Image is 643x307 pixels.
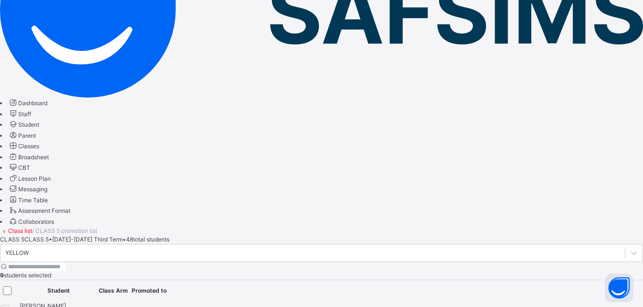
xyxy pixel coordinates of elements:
a: Time Table [8,197,48,204]
a: Student [8,121,39,128]
span: Parent [18,132,36,139]
th: Promoted to [128,280,170,301]
span: Messaging [18,186,47,193]
a: Staff [8,110,31,118]
a: Assessment Format [8,207,70,214]
div: YELLOW [5,249,29,257]
span: Student [18,121,39,128]
span: Time Table [18,197,48,204]
a: Parent [8,132,36,139]
span: Collaborators [18,218,54,225]
th: Student [19,280,98,301]
th: Class Arm [98,280,128,301]
span: CBT [18,164,30,171]
span: Classes [18,143,39,150]
a: Collaborators [8,218,54,225]
span: Staff [18,110,31,118]
span: CLASS 5 • [DATE]-[DATE] Third Term • 48 total students [24,236,169,243]
a: Classes [8,143,39,150]
span: Dashboard [18,99,47,107]
span: Broadsheet [18,153,49,161]
a: Dashboard [8,99,47,107]
button: Open asap [605,274,633,302]
a: Lesson Plan [8,175,51,182]
a: CBT [8,164,30,171]
span: / CLASS 5 promotion list [32,227,97,234]
span: Lesson Plan [18,175,51,182]
a: Broadsheet [8,153,49,161]
span: Assessment Format [18,207,70,214]
a: Messaging [8,186,47,193]
a: Class list [8,227,32,234]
